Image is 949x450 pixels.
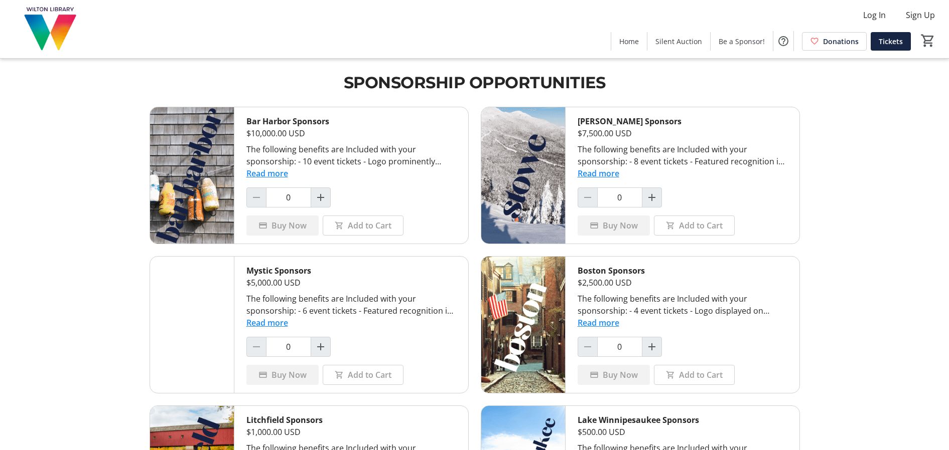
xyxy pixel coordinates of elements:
[578,414,787,426] div: Lake Winnipesaukee Sponsors
[481,107,565,244] img: Stowe Sponsors
[919,32,937,50] button: Cart
[311,337,330,356] button: Increment by one
[597,187,642,207] input: Stowe Sponsors Quantity
[246,293,456,317] div: The following benefits are Included with your sponsorship: - 6 event tickets - Featured recogniti...
[481,257,565,393] img: Boston Sponsors
[879,36,903,47] span: Tickets
[823,36,859,47] span: Donations
[578,265,787,277] div: Boston Sponsors
[578,426,787,438] div: $500.00 USD
[855,7,894,23] button: Log In
[266,337,311,357] input: Mystic Sponsors Quantity
[578,167,619,179] button: Read more
[246,277,456,289] div: $5,000.00 USD
[773,31,793,51] button: Help
[246,143,456,167] div: The following benefits are Included with your sponsorship: - 10 event tickets - Logo prominently ...
[578,115,787,127] div: [PERSON_NAME] Sponsors
[266,187,311,207] input: Bar Harbor Sponsors Quantity
[150,257,234,393] img: Mystic Sponsors
[246,426,456,438] div: $1,000.00 USD
[642,188,661,207] button: Increment by one
[597,337,642,357] input: Boston Sponsors Quantity
[578,127,787,139] div: $7,500.00 USD
[871,32,911,51] a: Tickets
[611,32,647,51] a: Home
[578,317,619,329] button: Read more
[719,36,765,47] span: Be a Sponsor!
[246,265,456,277] div: Mystic Sponsors
[898,7,943,23] button: Sign Up
[246,317,288,329] button: Read more
[246,115,456,127] div: Bar Harbor Sponsors
[655,36,702,47] span: Silent Auction
[863,9,886,21] span: Log In
[150,107,234,244] img: Bar Harbor Sponsors
[578,277,787,289] div: $2,500.00 USD
[619,36,639,47] span: Home
[246,414,456,426] div: Litchfield Sponsors
[578,293,787,317] div: The following benefits are Included with your sponsorship: - 4 event tickets - Logo displayed on ...
[311,188,330,207] button: Increment by one
[906,9,935,21] span: Sign Up
[246,167,288,179] button: Read more
[711,32,773,51] a: Be a Sponsor!
[6,4,95,54] img: Wilton Library's Logo
[642,337,661,356] button: Increment by one
[647,32,710,51] a: Silent Auction
[802,32,867,51] a: Donations
[578,143,787,167] div: The following benefits are Included with your sponsorship: - 8 event tickets - Featured recogniti...
[150,71,800,95] h1: SPONSORSHIP OPPORTUNITIES
[246,127,456,139] div: $10,000.00 USD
